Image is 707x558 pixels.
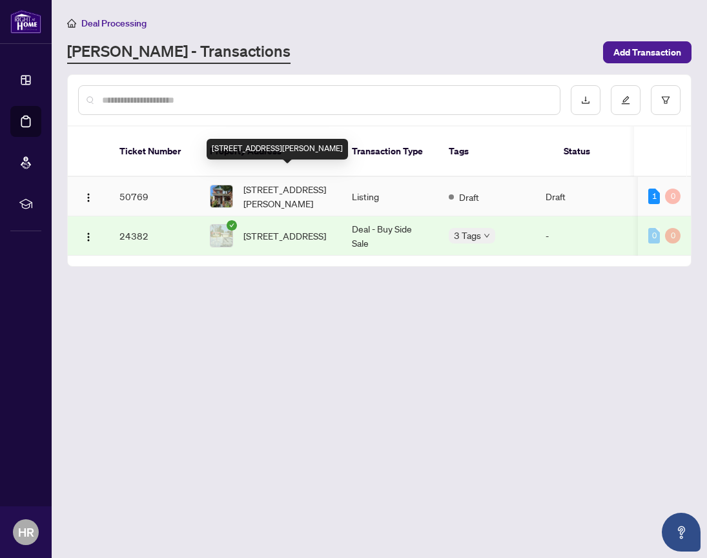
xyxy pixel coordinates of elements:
span: HR [18,523,34,541]
button: download [571,85,600,115]
button: Open asap [662,513,701,552]
div: [STREET_ADDRESS][PERSON_NAME] [207,139,348,160]
span: home [67,19,76,28]
img: thumbnail-img [210,225,232,247]
td: Draft [535,177,632,216]
span: 3 Tags [454,228,481,243]
a: [PERSON_NAME] - Transactions [67,41,291,64]
button: Logo [78,186,99,207]
button: edit [611,85,640,115]
div: 1 [648,189,660,204]
td: 50769 [109,177,200,216]
button: Logo [78,225,99,246]
span: check-circle [227,220,237,231]
img: logo [10,10,41,34]
td: - [535,216,632,256]
div: 0 [648,228,660,243]
img: Logo [83,192,94,203]
button: Add Transaction [603,41,692,63]
img: thumbnail-img [210,185,232,207]
button: filter [651,85,681,115]
span: down [484,232,490,239]
span: [STREET_ADDRESS] [243,229,326,243]
span: Draft [459,190,479,204]
span: Add Transaction [613,42,681,63]
span: [STREET_ADDRESS][PERSON_NAME] [243,182,331,211]
th: Tags [438,127,553,177]
span: Deal Processing [81,17,147,29]
th: Status [553,127,650,177]
span: edit [621,96,630,105]
th: Ticket Number [109,127,200,177]
img: Logo [83,232,94,242]
th: Transaction Type [342,127,438,177]
div: 0 [665,228,681,243]
span: filter [661,96,670,105]
th: Property Address [200,127,342,177]
td: 24382 [109,216,200,256]
span: download [581,96,590,105]
div: 0 [665,189,681,204]
td: Listing [342,177,438,216]
td: Deal - Buy Side Sale [342,216,438,256]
